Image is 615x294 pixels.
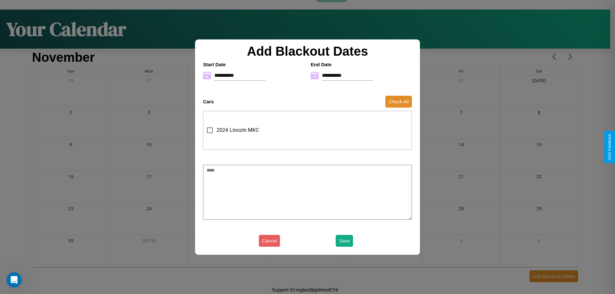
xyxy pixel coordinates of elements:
[217,126,259,134] span: 2024 Lincoln MKC
[203,99,214,104] h4: Cars
[311,62,412,67] h4: End Date
[336,235,353,247] button: Save
[203,62,304,67] h4: Start Date
[385,96,412,107] button: Check All
[259,235,280,247] button: Cancel
[607,134,612,160] div: Give Feedback
[200,44,415,59] h2: Add Blackout Dates
[6,272,22,288] iframe: Intercom live chat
